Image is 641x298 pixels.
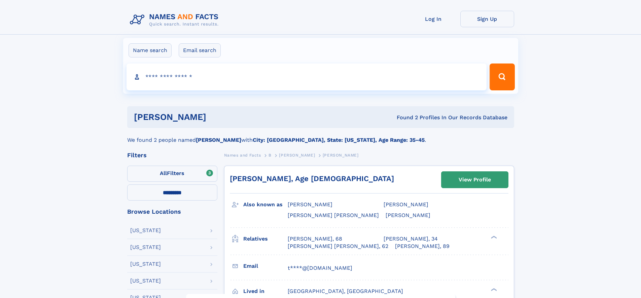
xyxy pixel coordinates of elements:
[127,11,224,29] img: Logo Names and Facts
[323,153,359,158] span: [PERSON_NAME]
[288,288,403,294] span: [GEOGRAPHIC_DATA], [GEOGRAPHIC_DATA]
[196,137,241,143] b: [PERSON_NAME]
[459,172,491,187] div: View Profile
[288,235,342,243] a: [PERSON_NAME], 68
[384,235,438,243] a: [PERSON_NAME], 34
[127,166,217,182] label: Filters
[129,43,172,57] label: Name search
[288,212,379,218] span: [PERSON_NAME] [PERSON_NAME]
[279,151,315,159] a: [PERSON_NAME]
[406,11,460,27] a: Log In
[130,228,161,233] div: [US_STATE]
[279,153,315,158] span: [PERSON_NAME]
[130,245,161,250] div: [US_STATE]
[386,212,430,218] span: [PERSON_NAME]
[490,63,514,90] button: Search Button
[269,153,272,158] span: B
[224,151,261,159] a: Names and Facts
[489,287,497,292] div: ❯
[243,233,288,245] h3: Relatives
[253,137,425,143] b: City: [GEOGRAPHIC_DATA], State: [US_STATE], Age Range: 35-45
[243,260,288,272] h3: Email
[288,243,388,250] a: [PERSON_NAME] [PERSON_NAME], 62
[127,152,217,158] div: Filters
[460,11,514,27] a: Sign Up
[301,114,507,121] div: Found 2 Profiles In Our Records Database
[127,128,514,144] div: We found 2 people named with .
[441,172,508,188] a: View Profile
[243,199,288,210] h3: Also known as
[130,261,161,267] div: [US_STATE]
[127,63,487,90] input: search input
[269,151,272,159] a: B
[179,43,221,57] label: Email search
[127,209,217,215] div: Browse Locations
[230,174,394,183] a: [PERSON_NAME], Age [DEMOGRAPHIC_DATA]
[395,243,450,250] a: [PERSON_NAME], 89
[489,235,497,239] div: ❯
[134,113,301,121] h1: [PERSON_NAME]
[160,170,167,176] span: All
[130,278,161,284] div: [US_STATE]
[288,201,332,208] span: [PERSON_NAME]
[384,201,428,208] span: [PERSON_NAME]
[243,286,288,297] h3: Lived in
